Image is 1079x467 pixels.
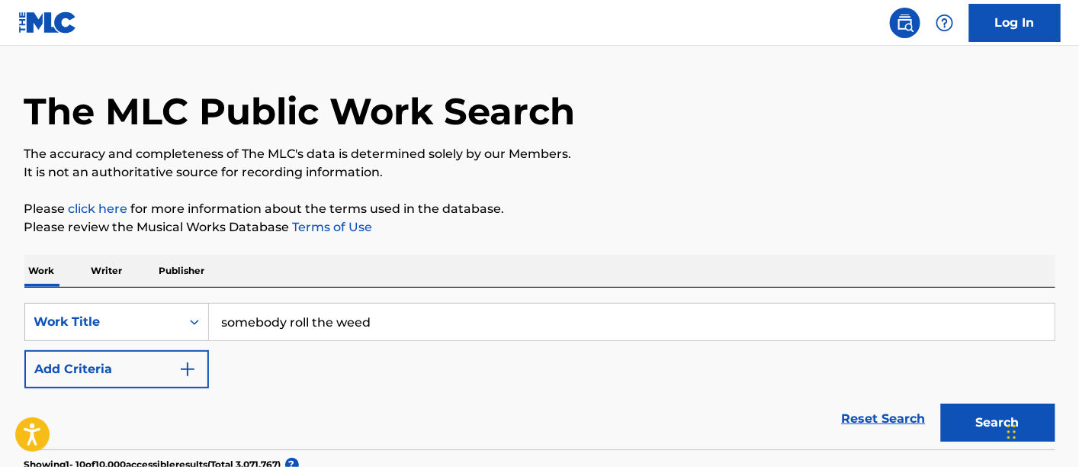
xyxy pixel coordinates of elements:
h1: The MLC Public Work Search [24,89,576,134]
p: Work [24,255,59,287]
p: The accuracy and completeness of The MLC's data is determined solely by our Members. [24,145,1055,163]
div: Work Title [34,313,172,331]
p: Please review the Musical Works Database [24,218,1055,237]
a: click here [69,201,128,216]
div: Help [930,8,960,38]
img: MLC Logo [18,11,77,34]
p: It is not an authoritative source for recording information. [24,163,1055,182]
p: Publisher [155,255,210,287]
img: search [896,14,914,32]
img: 9d2ae6d4665cec9f34b9.svg [178,360,197,378]
p: Please for more information about the terms used in the database. [24,200,1055,218]
a: Reset Search [834,402,933,436]
form: Search Form [24,303,1055,449]
button: Search [941,404,1055,442]
p: Writer [87,255,127,287]
button: Add Criteria [24,350,209,388]
a: Public Search [890,8,920,38]
div: Drag [1007,409,1016,455]
iframe: Chat Widget [1003,394,1079,467]
a: Log In [969,4,1061,42]
a: Terms of Use [290,220,373,234]
img: help [936,14,954,32]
